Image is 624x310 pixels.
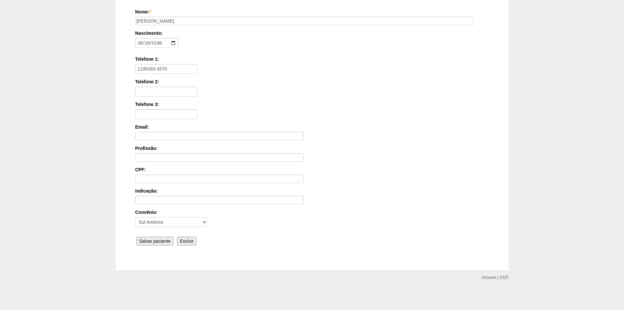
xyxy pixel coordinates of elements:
input: Salvar paciente [137,237,174,245]
div: Intranet | 2025 [482,274,509,281]
label: Nascimento: [135,30,487,36]
label: Telefone 3: [135,101,489,108]
label: Indicação: [135,188,489,194]
label: Profissão: [135,145,489,152]
label: Telefone 1: [135,56,489,62]
label: Telefone 2: [135,78,489,85]
label: Nome: [135,9,489,15]
label: Convênio: [135,209,489,216]
label: Email: [135,124,489,130]
input: Excluir [177,237,196,245]
label: CPF: [135,166,489,173]
span: Este campo é obrigatório. [149,9,151,14]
